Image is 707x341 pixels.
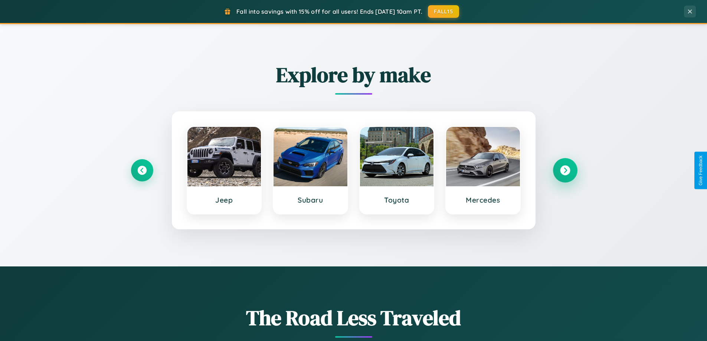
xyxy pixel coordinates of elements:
[131,304,576,332] h1: The Road Less Traveled
[281,196,340,204] h3: Subaru
[698,155,703,186] div: Give Feedback
[367,196,426,204] h3: Toyota
[454,196,513,204] h3: Mercedes
[236,8,422,15] span: Fall into savings with 15% off for all users! Ends [DATE] 10am PT.
[428,5,459,18] button: FALL15
[131,60,576,89] h2: Explore by make
[195,196,254,204] h3: Jeep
